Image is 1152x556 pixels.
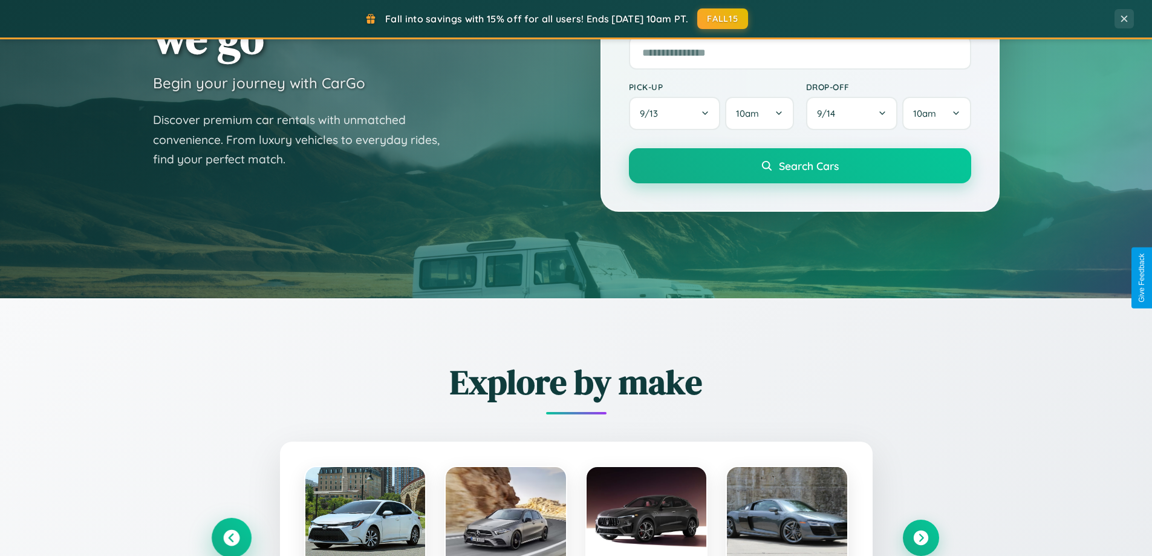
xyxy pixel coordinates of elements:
[1137,253,1146,303] div: Give Feedback
[806,82,971,92] label: Drop-off
[629,148,971,183] button: Search Cars
[385,13,688,25] span: Fall into savings with 15% off for all users! Ends [DATE] 10am PT.
[806,97,898,130] button: 9/14
[153,110,455,169] p: Discover premium car rentals with unmatched convenience. From luxury vehicles to everyday rides, ...
[736,108,759,119] span: 10am
[629,97,721,130] button: 9/13
[913,108,936,119] span: 10am
[902,97,971,130] button: 10am
[629,82,794,92] label: Pick-up
[725,97,793,130] button: 10am
[640,108,664,119] span: 9 / 13
[213,359,939,405] h2: Explore by make
[779,159,839,172] span: Search Cars
[817,108,841,119] span: 9 / 14
[153,74,365,92] h3: Begin your journey with CarGo
[697,8,748,29] button: FALL15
